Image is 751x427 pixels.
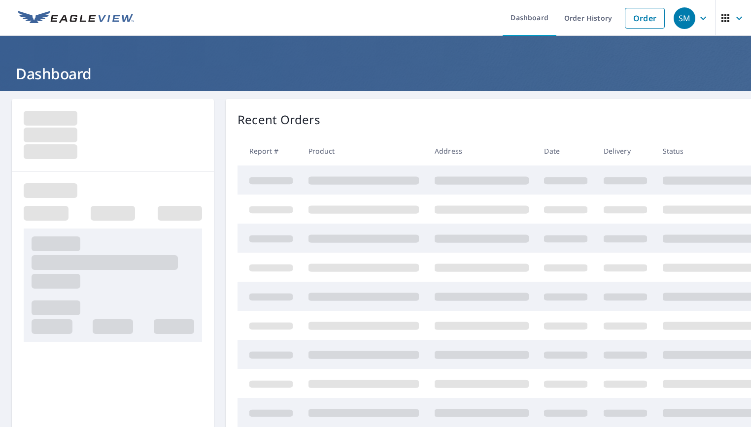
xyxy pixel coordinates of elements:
[674,7,695,29] div: SM
[12,64,739,84] h1: Dashboard
[596,136,655,165] th: Delivery
[301,136,427,165] th: Product
[536,136,595,165] th: Date
[18,11,134,26] img: EV Logo
[238,136,301,165] th: Report #
[625,8,665,29] a: Order
[427,136,537,165] th: Address
[238,111,320,129] p: Recent Orders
